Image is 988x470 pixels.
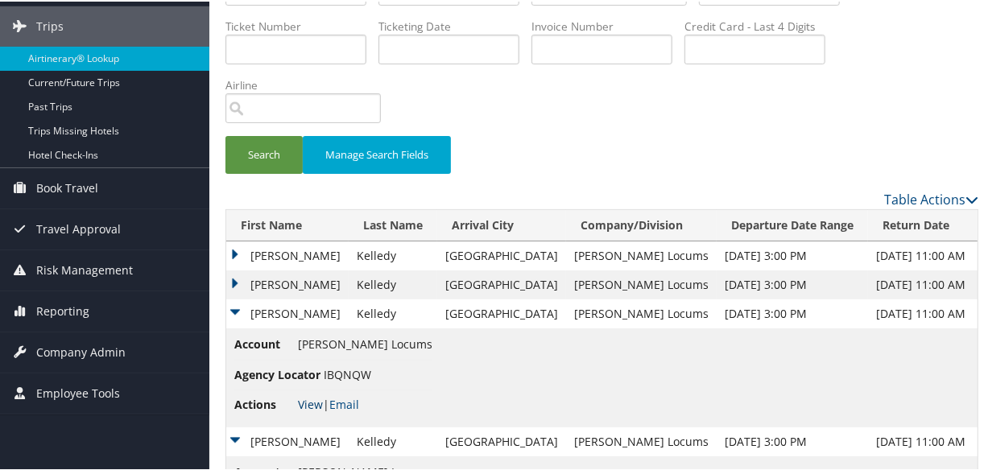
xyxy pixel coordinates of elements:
[36,5,64,45] span: Trips
[226,426,349,455] td: [PERSON_NAME]
[36,167,98,207] span: Book Travel
[717,426,868,455] td: [DATE] 3:00 PM
[868,208,978,240] th: Return Date: activate to sort column ascending
[303,134,451,172] button: Manage Search Fields
[234,365,320,382] span: Agency Locator
[36,331,126,371] span: Company Admin
[437,298,566,327] td: [GEOGRAPHIC_DATA]
[225,17,378,33] label: Ticket Number
[36,208,121,248] span: Travel Approval
[226,208,349,240] th: First Name: activate to sort column ascending
[349,298,437,327] td: Kelledy
[226,240,349,269] td: [PERSON_NAME]
[437,426,566,455] td: [GEOGRAPHIC_DATA]
[378,17,531,33] label: Ticketing Date
[36,249,133,289] span: Risk Management
[329,395,359,410] a: Email
[868,240,978,269] td: [DATE] 11:00 AM
[566,269,717,298] td: [PERSON_NAME] Locums
[437,240,566,269] td: [GEOGRAPHIC_DATA]
[884,189,978,207] a: Table Actions
[717,269,868,298] td: [DATE] 3:00 PM
[566,426,717,455] td: [PERSON_NAME] Locums
[349,426,437,455] td: Kelledy
[566,298,717,327] td: [PERSON_NAME] Locums
[36,372,120,412] span: Employee Tools
[324,365,371,381] span: IBQNQW
[298,335,432,350] span: [PERSON_NAME] Locums
[349,269,437,298] td: Kelledy
[566,208,717,240] th: Company/Division
[437,269,566,298] td: [GEOGRAPHIC_DATA]
[225,134,303,172] button: Search
[868,426,978,455] td: [DATE] 11:00 AM
[437,208,566,240] th: Arrival City: activate to sort column ascending
[234,334,295,352] span: Account
[36,290,89,330] span: Reporting
[717,240,868,269] td: [DATE] 3:00 PM
[717,298,868,327] td: [DATE] 3:00 PM
[234,394,295,412] span: Actions
[349,240,437,269] td: Kelledy
[868,269,978,298] td: [DATE] 11:00 AM
[225,76,393,92] label: Airline
[298,395,359,410] span: |
[531,17,684,33] label: Invoice Number
[349,208,437,240] th: Last Name: activate to sort column ascending
[717,208,868,240] th: Departure Date Range: activate to sort column ascending
[868,298,978,327] td: [DATE] 11:00 AM
[684,17,837,33] label: Credit Card - Last 4 Digits
[566,240,717,269] td: [PERSON_NAME] Locums
[226,269,349,298] td: [PERSON_NAME]
[298,395,323,410] a: View
[226,298,349,327] td: [PERSON_NAME]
